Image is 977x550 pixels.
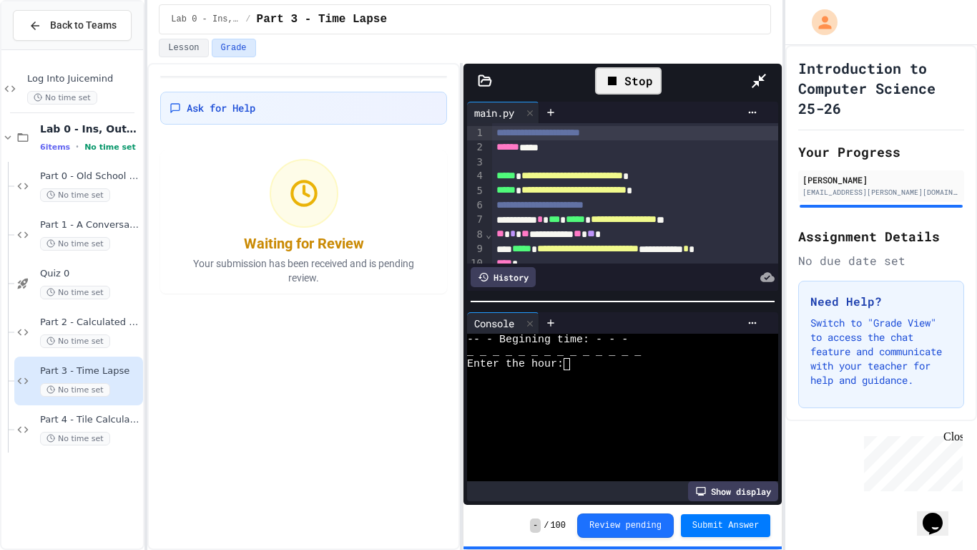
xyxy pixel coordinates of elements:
button: Lesson [159,39,208,57]
div: [PERSON_NAME] [802,173,960,186]
span: No time set [84,143,136,152]
span: Lab 0 - Ins, Outs and a Little Math [40,122,140,135]
span: Part 1 - A Conversation [40,219,140,231]
span: 6 items [40,143,70,152]
div: History [471,267,536,287]
span: No time set [40,383,110,397]
div: main.py [467,105,521,120]
h3: Need Help? [810,293,952,310]
button: Review pending [577,513,674,538]
h1: Introduction to Computer Science 25-26 [798,58,964,118]
div: Chat with us now!Close [6,6,99,91]
span: No time set [40,334,110,348]
span: Log Into Juicemind [27,73,140,85]
div: 2 [467,140,485,155]
span: No time set [40,432,110,445]
span: 100 [550,520,566,531]
span: Part 3 - Time Lapse [40,365,140,377]
span: / [245,14,250,25]
div: Console [467,312,539,334]
div: 6 [467,198,485,213]
iframe: chat widget [858,430,963,491]
span: Submit Answer [692,520,760,531]
p: Your submission has been received and is pending review. [175,256,433,285]
span: Enter the hour: [467,358,564,370]
iframe: chat widget [917,493,963,536]
button: Grade [212,39,256,57]
div: 1 [467,126,485,140]
span: No time set [40,188,110,202]
div: [EMAIL_ADDRESS][PERSON_NAME][DOMAIN_NAME] [802,187,960,198]
div: Stop [595,67,662,95]
p: Switch to "Grade View" to access the chat feature and communicate with your teacher for help and ... [810,316,952,387]
button: Submit Answer [681,514,771,537]
span: Back to Teams [50,18,117,33]
div: 9 [467,242,485,256]
div: No due date set [798,252,964,269]
span: / [544,520,549,531]
span: Ask for Help [187,101,255,115]
span: Lab 0 - Ins, Outs and a Little Math [171,14,240,25]
h2: Your Progress [798,142,964,162]
div: 10 [467,256,485,271]
div: main.py [467,102,539,123]
span: - [530,518,541,533]
span: -- - Begining time: - - - [467,334,628,346]
h2: Assignment Details [798,226,964,246]
span: No time set [40,286,110,299]
div: 5 [467,184,485,198]
span: Part 4 - Tile Calculator [40,414,140,426]
span: Part 2 - Calculated Rectangle [40,317,140,329]
div: 8 [467,228,485,242]
div: My Account [797,6,841,39]
span: Fold line [485,258,492,269]
div: 3 [467,155,485,170]
div: Show display [688,481,778,501]
button: Back to Teams [13,10,132,41]
div: Console [467,316,521,331]
span: • [76,141,79,153]
div: Waiting for Review [244,233,364,254]
span: _ _ _ _ _ _ _ _ _ _ _ _ _ _ [467,346,641,358]
span: No time set [27,91,97,105]
span: No time set [40,237,110,251]
span: Quiz 0 [40,268,140,280]
span: Fold line [485,228,492,240]
div: 7 [467,213,485,227]
span: Part 3 - Time Lapse [257,11,387,28]
span: Part 0 - Old School Printer [40,170,140,183]
div: 4 [467,169,485,183]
